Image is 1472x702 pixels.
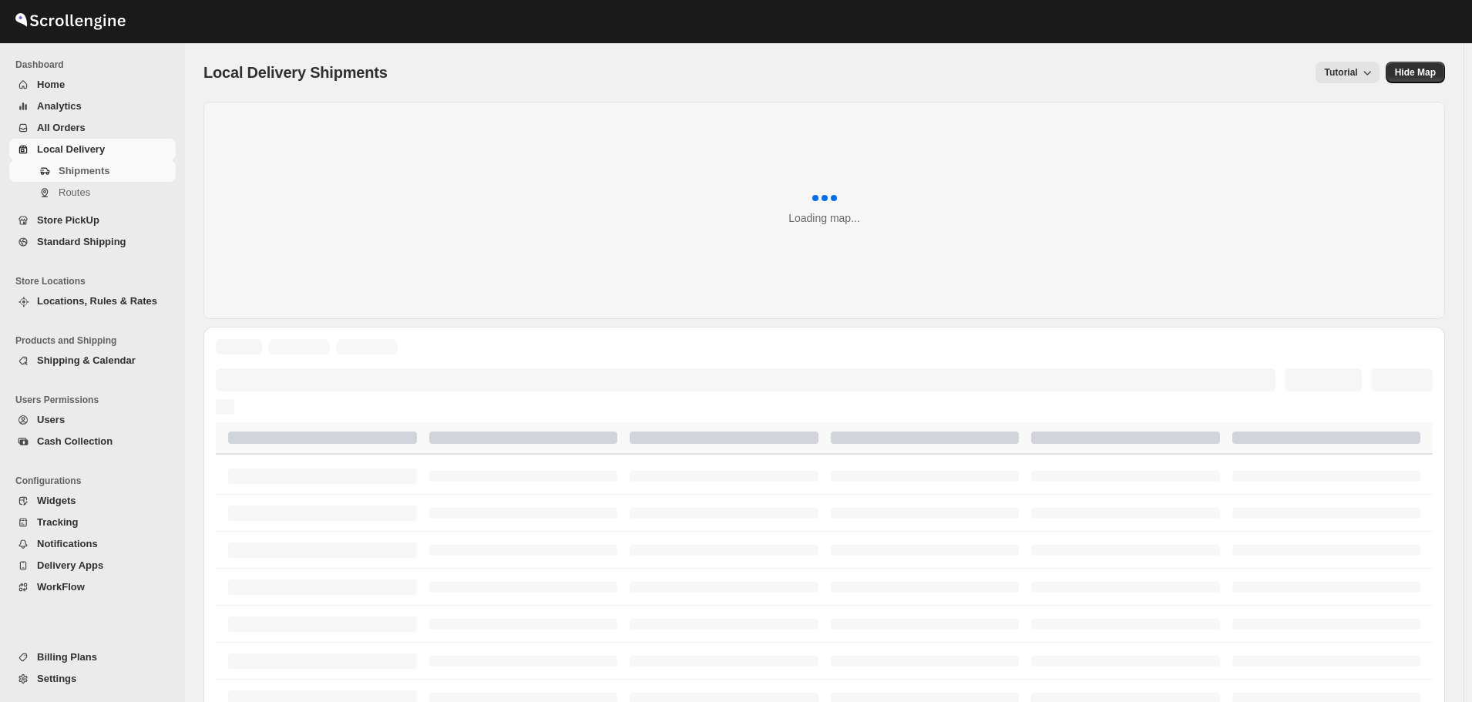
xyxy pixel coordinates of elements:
span: Analytics [37,100,82,112]
span: WorkFlow [37,581,85,593]
button: Map action label [1386,62,1445,83]
span: Products and Shipping [15,334,177,347]
span: Settings [37,673,76,684]
span: Routes [59,186,90,198]
span: Standard Shipping [37,236,126,247]
button: Delivery Apps [9,555,176,576]
button: Home [9,74,176,96]
span: Users [37,414,65,425]
span: Widgets [37,495,76,506]
button: Shipping & Calendar [9,350,176,371]
button: Tutorial [1316,62,1380,83]
button: Billing Plans [9,647,176,668]
button: WorkFlow [9,576,176,598]
span: Notifications [37,538,98,549]
span: Tutorial [1325,67,1358,78]
button: Widgets [9,490,176,512]
span: Dashboard [15,59,177,71]
button: Locations, Rules & Rates [9,291,176,312]
span: Hide Map [1395,66,1436,79]
button: Settings [9,668,176,690]
button: Analytics [9,96,176,117]
span: Store PickUp [37,214,99,226]
button: Routes [9,182,176,203]
button: Shipments [9,160,176,182]
span: Local Delivery Shipments [203,64,388,81]
span: Users Permissions [15,394,177,406]
span: Store Locations [15,275,177,287]
button: Users [9,409,176,431]
button: All Orders [9,117,176,139]
span: All Orders [37,122,86,133]
span: Billing Plans [37,651,97,663]
button: Tracking [9,512,176,533]
button: Cash Collection [9,431,176,452]
div: Loading map... [788,210,860,226]
span: Local Delivery [37,143,105,155]
button: Notifications [9,533,176,555]
span: Shipments [59,165,109,176]
span: Tracking [37,516,78,528]
span: Delivery Apps [37,559,103,571]
span: Cash Collection [37,435,113,447]
span: Configurations [15,475,177,487]
span: Shipping & Calendar [37,354,136,366]
span: Locations, Rules & Rates [37,295,157,307]
span: Home [37,79,65,90]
